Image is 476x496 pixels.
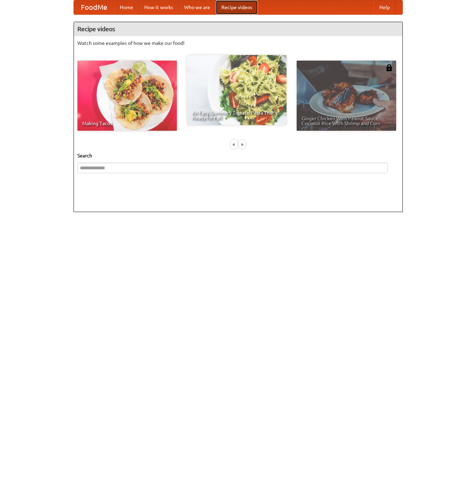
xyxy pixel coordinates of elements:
span: Making Tacos [82,121,172,126]
img: 483408.png [386,64,393,71]
h5: Search [77,152,399,159]
a: Home [114,0,139,14]
a: FoodMe [74,0,114,14]
a: Who we are [179,0,216,14]
a: Recipe videos [216,0,258,14]
a: An Easy, Summery Tomato Pasta That's Ready for Fall [187,55,287,125]
span: An Easy, Summery Tomato Pasta That's Ready for Fall [192,110,282,120]
p: Watch some examples of how we make our food! [77,40,399,47]
a: Help [374,0,395,14]
div: » [239,140,245,149]
div: « [231,140,237,149]
h4: Recipe videos [74,22,402,36]
a: How it works [139,0,179,14]
a: Making Tacos [77,61,177,131]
